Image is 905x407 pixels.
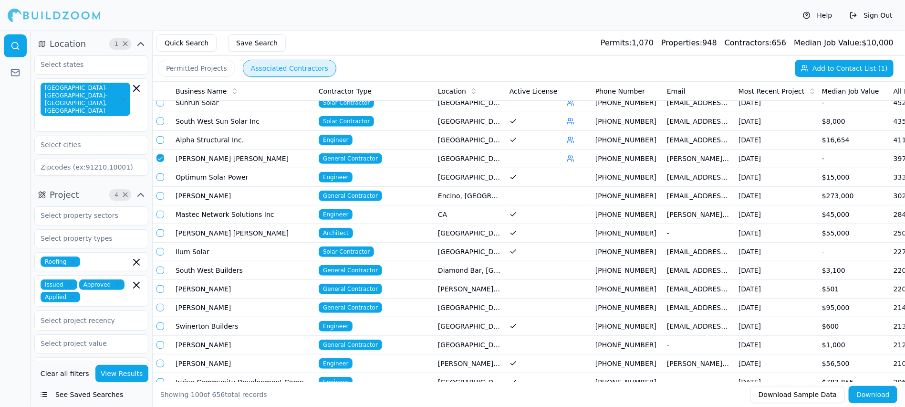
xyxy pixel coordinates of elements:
[735,94,818,112] td: [DATE]
[663,205,735,224] td: [PERSON_NAME][EMAIL_ADDRESS][PERSON_NAME][DOMAIN_NAME]
[735,224,818,243] td: [DATE]
[663,224,735,243] td: -
[725,38,772,47] span: Contractors:
[735,205,818,224] td: [DATE]
[438,86,502,96] div: Location
[434,168,506,187] td: [GEOGRAPHIC_DATA], [GEOGRAPHIC_DATA]
[319,265,382,276] span: General Contractor
[663,354,735,373] td: [PERSON_NAME][EMAIL_ADDRESS][DOMAIN_NAME]
[735,354,818,373] td: [DATE]
[41,83,130,116] span: [GEOGRAPHIC_DATA]-[GEOGRAPHIC_DATA]-[GEOGRAPHIC_DATA], [GEOGRAPHIC_DATA]
[41,257,80,267] span: Roofing
[735,299,818,317] td: [DATE]
[172,131,315,150] td: Alpha Structural Inc.
[50,188,79,202] span: Project
[172,187,315,205] td: [PERSON_NAME]
[735,243,818,261] td: [DATE]
[434,224,506,243] td: [GEOGRAPHIC_DATA], [GEOGRAPHIC_DATA]
[818,280,890,299] td: $501
[661,37,717,49] div: 948
[172,373,315,392] td: Irvine Community Development Company LLC
[434,112,506,131] td: [GEOGRAPHIC_DATA], [GEOGRAPHIC_DATA]
[112,39,121,49] span: 1
[822,86,886,96] div: Median Job Value
[798,8,837,23] button: Help
[592,280,663,299] td: [PHONE_NUMBER]
[122,193,129,197] span: Clear Project filters
[818,94,890,112] td: -
[592,131,663,150] td: [PHONE_NUMBER]
[319,228,353,238] span: Architect
[735,187,818,205] td: [DATE]
[663,150,735,168] td: [PERSON_NAME][EMAIL_ADDRESS][DOMAIN_NAME]
[434,336,506,354] td: [GEOGRAPHIC_DATA], [GEOGRAPHIC_DATA]
[818,205,890,224] td: $45,000
[663,336,735,354] td: -
[112,190,121,200] span: 4
[434,131,506,150] td: [GEOGRAPHIC_DATA], [GEOGRAPHIC_DATA]
[319,302,382,313] span: General Contractor
[818,354,890,373] td: $56,500
[434,94,506,112] td: [GEOGRAPHIC_DATA], [GEOGRAPHIC_DATA]
[172,243,315,261] td: Ilum Solar
[592,354,663,373] td: [PHONE_NUMBER]
[592,205,663,224] td: [PHONE_NUMBER]
[319,246,374,257] span: Solar Contractor
[601,38,632,47] span: Permits:
[38,365,92,382] button: Clear all filters
[319,153,382,164] span: General Contractor
[849,386,897,403] button: Download
[592,373,663,392] td: [PHONE_NUMBER]
[160,390,267,399] div: Showing of total records
[601,37,654,49] div: 1,070
[434,354,506,373] td: [PERSON_NAME][GEOGRAPHIC_DATA], [GEOGRAPHIC_DATA]
[79,279,125,290] span: Approved
[663,131,735,150] td: [EMAIL_ADDRESS][DOMAIN_NAME]
[592,336,663,354] td: [PHONE_NUMBER]
[592,224,663,243] td: [PHONE_NUMBER]
[735,373,818,392] td: [DATE]
[319,97,374,108] span: Solar Contractor
[434,299,506,317] td: [GEOGRAPHIC_DATA], [GEOGRAPHIC_DATA]
[592,112,663,131] td: [PHONE_NUMBER]
[434,243,506,261] td: [GEOGRAPHIC_DATA], [GEOGRAPHIC_DATA]
[818,299,890,317] td: $95,000
[595,86,659,96] div: Phone Number
[172,168,315,187] td: Optimum Solar Power
[845,8,897,23] button: Sign Out
[663,168,735,187] td: [EMAIL_ADDRESS][DOMAIN_NAME]
[818,112,890,131] td: $8,000
[319,377,353,387] span: Engineer
[592,168,663,187] td: [PHONE_NUMBER]
[176,86,311,96] div: Business Name
[35,136,136,153] input: Select cities
[663,243,735,261] td: [EMAIL_ADDRESS][DOMAIN_NAME]
[172,317,315,336] td: Swinerton Builders
[818,261,890,280] td: $3,100
[434,317,506,336] td: [GEOGRAPHIC_DATA], [GEOGRAPHIC_DATA]
[735,317,818,336] td: [DATE]
[661,38,702,47] span: Properties:
[592,243,663,261] td: [PHONE_NUMBER]
[122,42,129,46] span: Clear Location filters
[818,317,890,336] td: $600
[319,86,430,96] div: Contractor Type
[172,150,315,168] td: [PERSON_NAME] [PERSON_NAME]
[592,317,663,336] td: [PHONE_NUMBER]
[172,336,315,354] td: [PERSON_NAME]
[319,321,353,332] span: Engineer
[592,299,663,317] td: [PHONE_NUMBER]
[319,191,382,201] span: General Contractor
[818,131,890,150] td: $16,654
[172,299,315,317] td: [PERSON_NAME]
[34,357,148,375] input: Keywords (ex: solar, thermal)
[818,168,890,187] td: $15,000
[243,60,336,77] button: Associated Contractors
[818,224,890,243] td: $55,000
[156,34,217,52] button: Quick Search
[794,37,894,49] div: $ 10,000
[750,386,845,403] button: Download Sample Data
[667,86,731,96] div: Email
[172,94,315,112] td: Sunrun Solar
[41,292,80,302] span: Applied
